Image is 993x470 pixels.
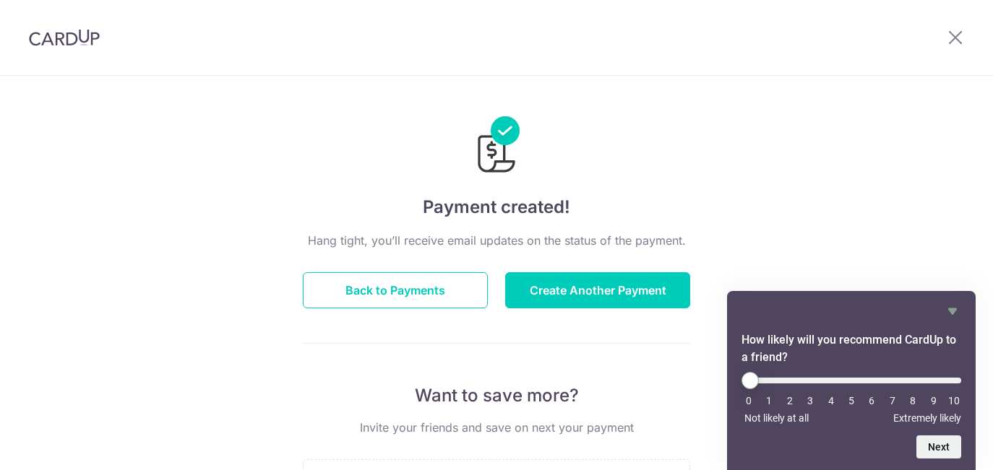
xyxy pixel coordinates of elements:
li: 0 [741,395,756,406]
li: 4 [824,395,838,406]
li: 10 [947,395,961,406]
li: 5 [844,395,859,406]
h4: Payment created! [303,194,690,220]
button: Hide survey [944,303,961,320]
li: 2 [783,395,797,406]
button: Create Another Payment [505,272,690,308]
li: 8 [906,395,920,406]
img: CardUp [29,29,100,46]
p: Hang tight, you’ll receive email updates on the status of the payment. [303,232,690,249]
span: Extremely likely [893,412,961,424]
button: Back to Payments [303,272,488,308]
li: 6 [864,395,879,406]
span: Not likely at all [744,412,809,424]
li: 1 [762,395,776,406]
li: 3 [803,395,817,406]
div: How likely will you recommend CardUp to a friend? Select an option from 0 to 10, with 0 being Not... [741,372,961,424]
p: Want to save more? [303,384,690,407]
li: 9 [927,395,941,406]
h2: How likely will you recommend CardUp to a friend? Select an option from 0 to 10, with 0 being Not... [741,331,961,366]
div: How likely will you recommend CardUp to a friend? Select an option from 0 to 10, with 0 being Not... [741,303,961,458]
p: Invite your friends and save on next your payment [303,419,690,436]
button: Next question [916,435,961,458]
li: 7 [885,395,900,406]
img: Payments [473,116,520,177]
